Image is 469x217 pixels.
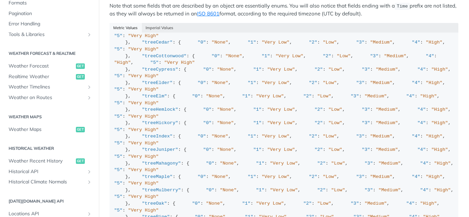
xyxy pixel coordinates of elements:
[9,73,74,80] span: Realtime Weather
[5,29,94,40] a: Tools & LibrariesShow subpages for Tools & Libraries
[9,168,85,175] span: Historical API
[9,158,74,165] span: Weather Recent History
[256,188,264,193] span: "1"
[206,188,214,193] span: "0"
[198,40,206,45] span: "0"
[362,120,370,125] span: "3"
[142,67,178,72] span: "treeCypress"
[242,94,250,99] span: "1"
[337,53,351,59] span: "Low"
[217,147,234,152] span: "None"
[128,167,159,172] span: "Very High"
[128,127,159,132] span: "Very High"
[197,10,219,17] a: ISO 8601
[323,53,331,59] span: "2"
[128,100,159,106] span: "Very High"
[87,169,92,174] button: Show subpages for Historical API
[420,94,437,99] span: "High"
[142,174,173,179] span: "treeMaple"
[376,67,398,72] span: "Medium"
[128,181,159,186] span: "Very High"
[5,124,94,135] a: Weather Mapsget
[426,174,443,179] span: "High"
[76,63,85,69] span: get
[378,161,401,166] span: "Medium"
[417,147,426,152] span: "4"
[309,80,317,85] span: "2"
[267,107,295,112] span: "Very Low"
[5,82,94,92] a: Weather TimelinesShow subpages for Weather Timelines
[211,53,220,59] span: "0"
[203,107,211,112] span: "0"
[76,158,85,164] span: get
[9,21,92,27] span: Error Handling
[309,174,317,179] span: "2"
[434,188,451,193] span: "High"
[262,40,289,45] span: "Very Low"
[114,87,123,92] span: "5"
[248,174,256,179] span: "1"
[5,19,94,29] a: Error Handling
[242,201,250,206] span: "1"
[142,107,178,112] span: "treeHemlock"
[262,174,289,179] span: "Very Low"
[270,188,298,193] span: "Very Low"
[5,177,94,187] a: Historical Climate NormalsShow subpages for Historical Climate Normals
[365,188,373,193] span: "3"
[198,134,206,139] span: "0"
[9,10,92,17] span: Pagination
[217,120,234,125] span: "None"
[417,120,426,125] span: "4"
[114,73,123,79] span: "5"
[5,167,94,177] a: Historical APIShow subpages for Historical API
[426,134,443,139] span: "High"
[356,174,364,179] span: "3"
[370,40,392,45] span: "Medium"
[142,201,167,206] span: "treeOak"
[217,107,234,112] span: "None"
[114,167,123,172] span: "5"
[128,194,159,199] span: "Very High"
[253,67,262,72] span: "1"
[309,134,317,139] span: "2"
[203,147,211,152] span: "0"
[314,107,323,112] span: "2"
[356,40,364,45] span: "3"
[5,50,94,57] h2: Weather Forecast & realtime
[370,80,392,85] span: "Medium"
[262,134,289,139] span: "Very Low"
[211,174,228,179] span: "None"
[76,74,85,80] span: get
[128,141,159,146] span: "Very High"
[328,147,342,152] span: "Low"
[267,67,295,72] span: "Very Low"
[270,161,298,166] span: "Very Low"
[420,188,428,193] span: "4"
[192,201,200,206] span: "0"
[164,60,195,65] span: "Very High"
[376,120,398,125] span: "Medium"
[203,120,211,125] span: "0"
[256,201,284,206] span: "Very Low"
[262,80,289,85] span: "Very Low"
[128,73,159,79] span: "Very High"
[362,107,370,112] span: "3"
[128,114,159,119] span: "Very High"
[431,120,448,125] span: "High"
[5,145,94,152] h2: Historical Weather
[426,80,443,85] span: "High"
[128,47,159,52] span: "Very High"
[256,161,264,166] span: "1"
[431,147,448,152] span: "High"
[114,127,123,132] span: "5"
[114,181,123,186] span: "5"
[317,161,325,166] span: "2"
[412,80,420,85] span: "4"
[431,67,448,72] span: "High"
[253,107,262,112] span: "1"
[192,94,200,99] span: "0"
[110,2,458,18] p: Note that some fields that are described by an object are essentially enums. You will also notice...
[87,32,92,37] button: Show subpages for Tools & Libraries
[304,94,312,99] span: "2"
[114,208,123,213] span: "5"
